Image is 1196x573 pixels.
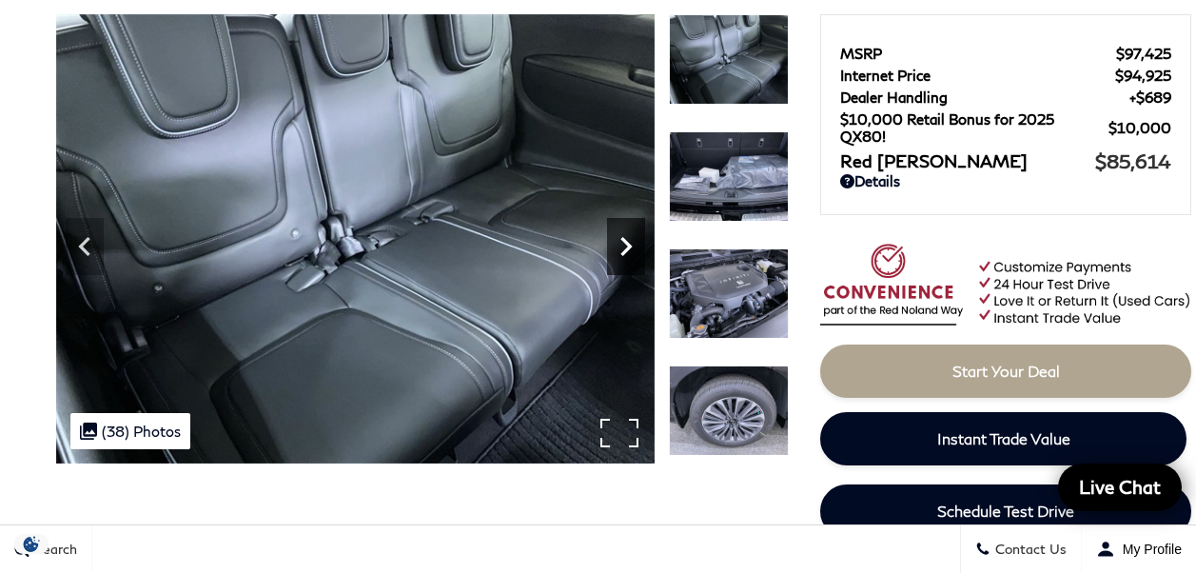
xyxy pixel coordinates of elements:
[840,45,1171,62] a: MSRP $97,425
[990,542,1067,558] span: Contact Us
[840,110,1171,145] a: $10,000 Retail Bonus for 2025 QX80! $10,000
[1069,475,1170,499] span: Live Chat
[66,218,104,275] div: Previous
[10,534,53,554] section: Click to Open Cookie Consent Modal
[820,345,1191,398] a: Start Your Deal
[1115,67,1171,84] span: $94,925
[1108,119,1171,136] span: $10,000
[840,67,1171,84] a: Internet Price $94,925
[840,45,1116,62] span: MSRP
[669,14,789,105] img: New 2025 BLACK OBSIDIAN INFINITI LUXE 4WD image 30
[669,248,789,339] img: New 2025 BLACK OBSIDIAN INFINITI LUXE 4WD image 32
[1082,525,1196,573] button: Open user profile menu
[820,484,1191,538] a: Schedule Test Drive
[607,218,645,275] div: Next
[937,502,1074,520] span: Schedule Test Drive
[840,149,1171,172] a: Red [PERSON_NAME] $85,614
[669,366,789,456] img: New 2025 BLACK OBSIDIAN INFINITI LUXE 4WD image 33
[1095,149,1171,172] span: $85,614
[840,89,1129,106] span: Dealer Handling
[1116,45,1171,62] span: $97,425
[1129,89,1171,106] span: $689
[1058,464,1182,511] a: Live Chat
[840,172,1171,189] a: Details
[840,67,1115,84] span: Internet Price
[840,89,1171,106] a: Dealer Handling $689
[56,14,655,464] img: New 2025 BLACK OBSIDIAN INFINITI LUXE 4WD image 30
[10,534,53,554] img: Opt-Out Icon
[952,362,1060,380] span: Start Your Deal
[70,413,190,449] div: (38) Photos
[840,150,1095,171] span: Red [PERSON_NAME]
[29,542,77,558] span: Search
[820,412,1186,465] a: Instant Trade Value
[669,131,789,222] img: New 2025 BLACK OBSIDIAN INFINITI LUXE 4WD image 31
[1115,542,1182,557] span: My Profile
[937,429,1070,447] span: Instant Trade Value
[840,110,1108,145] span: $10,000 Retail Bonus for 2025 QX80!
